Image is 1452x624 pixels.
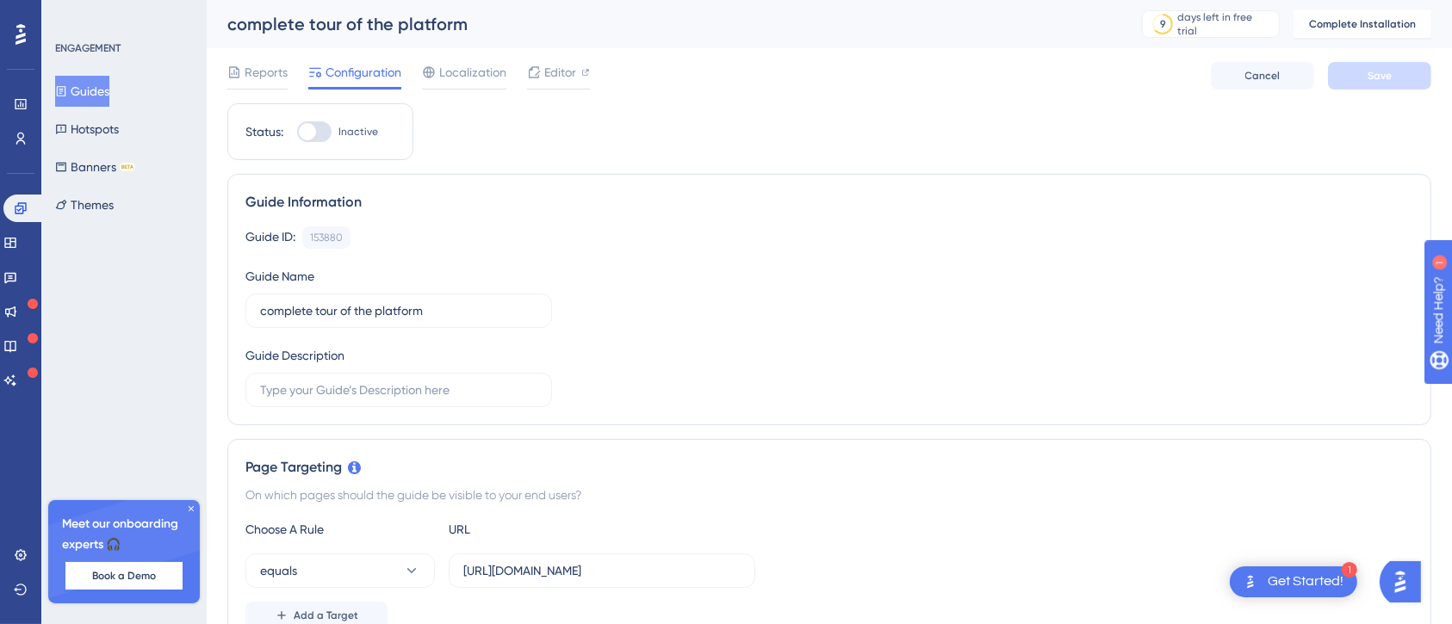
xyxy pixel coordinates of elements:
span: Complete Installation [1309,17,1416,31]
span: Cancel [1245,69,1281,83]
span: Inactive [338,125,378,139]
button: Complete Installation [1294,10,1431,38]
div: 153880 [310,231,343,244]
span: Meet our onboarding experts 🎧 [62,514,186,555]
span: equals [260,560,297,581]
div: Guide Information [245,192,1413,213]
span: Save [1368,69,1392,83]
div: On which pages should the guide be visible to your end users? [245,485,1413,505]
img: launcher-image-alternative-text [1240,571,1261,592]
div: Choose A Rule [245,519,435,540]
div: Get Started! [1268,572,1343,591]
div: complete tour of the platform [227,12,1099,36]
div: Open Get Started! checklist, remaining modules: 1 [1230,566,1357,597]
span: Need Help? [40,4,108,25]
span: Book a Demo [92,569,156,583]
button: Guides [55,76,109,107]
div: BETA [120,163,135,171]
div: URL [449,519,638,540]
button: BannersBETA [55,151,135,182]
span: Editor [544,62,576,83]
div: 1 [1342,562,1357,578]
input: yourwebsite.com/path [463,561,741,580]
button: Save [1328,62,1431,90]
button: Cancel [1211,62,1314,90]
iframe: UserGuiding AI Assistant Launcher [1380,556,1431,608]
div: Guide Description [245,345,344,366]
div: Guide ID: [245,226,295,249]
span: Add a Target [294,609,358,622]
button: Themes [55,189,114,220]
div: Guide Name [245,266,314,287]
input: Type your Guide’s Description here [260,380,537,399]
div: Status: [245,121,283,142]
span: Configuration [326,62,401,83]
button: equals [245,553,435,588]
div: Page Targeting [245,457,1413,478]
span: Localization [439,62,506,83]
div: ENGAGEMENT [55,41,121,55]
div: 1 [120,9,125,22]
div: 9 [1160,17,1166,31]
span: Reports [245,62,288,83]
input: Type your Guide’s Name here [260,301,537,320]
button: Book a Demo [65,562,183,590]
div: days left in free trial [1178,10,1274,38]
button: Hotspots [55,114,119,145]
